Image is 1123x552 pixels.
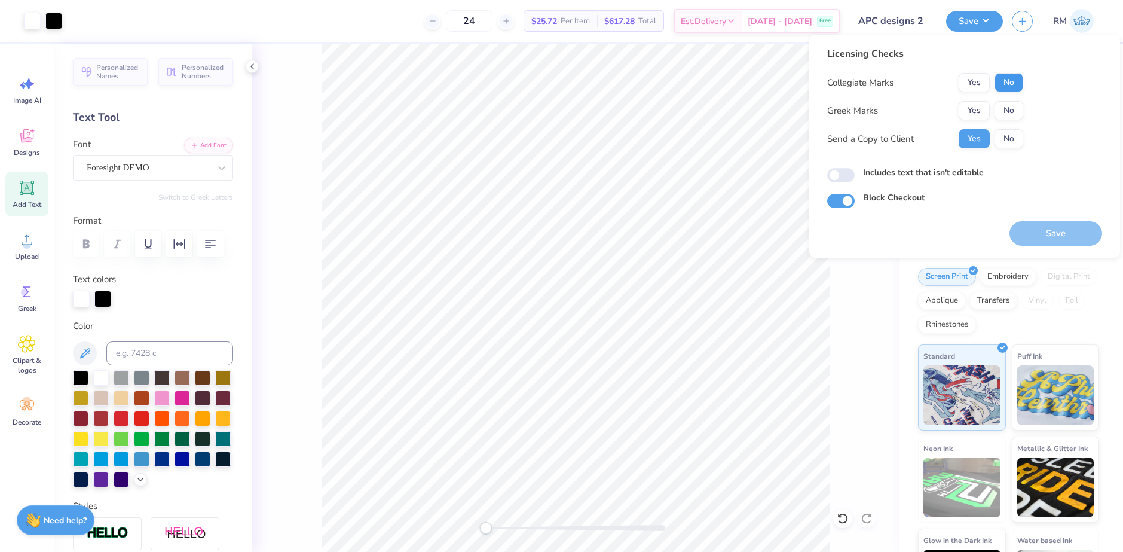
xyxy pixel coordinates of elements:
img: Stroke [87,526,128,540]
span: Upload [15,252,39,261]
img: Standard [923,365,1000,425]
label: Color [73,319,233,333]
span: Est. Delivery [681,15,726,28]
span: Personalized Names [96,63,140,80]
span: Designs [14,148,40,157]
span: $617.28 [604,15,635,28]
label: Text colors [73,273,116,286]
span: Water based Ink [1017,534,1072,547]
span: Decorate [13,417,41,427]
label: Format [73,214,233,228]
div: Embroidery [980,268,1036,286]
button: No [995,101,1023,120]
input: – – [446,10,492,32]
button: Add Font [184,138,233,153]
div: Licensing Checks [827,47,1023,61]
div: Vinyl [1021,292,1054,310]
span: [DATE] - [DATE] [748,15,812,28]
button: Yes [959,101,990,120]
div: Accessibility label [480,522,492,534]
strong: Need help? [44,515,87,526]
img: Roberta Manuel [1070,9,1094,33]
div: Transfers [969,292,1017,310]
div: Greek Marks [827,104,878,118]
button: Yes [959,129,990,148]
span: Per Item [561,15,590,28]
button: Personalized Names [73,58,148,86]
span: Free [819,17,831,25]
span: RM [1053,14,1067,28]
label: Block Checkout [863,191,925,204]
img: Neon Ink [923,458,1000,517]
div: Text Tool [73,109,233,126]
div: Screen Print [918,268,976,286]
div: Collegiate Marks [827,76,893,90]
button: Switch to Greek Letters [158,193,233,202]
a: RM [1048,9,1099,33]
button: Yes [959,73,990,92]
span: Clipart & logos [7,356,47,375]
div: Foil [1058,292,1086,310]
button: No [995,73,1023,92]
span: Neon Ink [923,442,953,455]
span: Total [638,15,656,28]
div: Applique [918,292,966,310]
span: Personalized Numbers [182,63,226,80]
button: No [995,129,1023,148]
label: Includes text that isn't editable [863,166,984,179]
span: Puff Ink [1017,350,1042,362]
span: Standard [923,350,955,362]
img: Metallic & Glitter Ink [1017,458,1094,517]
img: Shadow [164,526,206,541]
img: Puff Ink [1017,365,1094,425]
span: $25.72 [531,15,557,28]
div: Rhinestones [918,316,976,334]
span: Image AI [13,96,41,105]
button: Save [946,11,1003,32]
span: Add Text [13,200,41,209]
span: Glow in the Dark Ink [923,534,992,547]
label: Styles [73,499,97,513]
span: Metallic & Glitter Ink [1017,442,1088,455]
label: Font [73,138,91,151]
input: e.g. 7428 c [106,341,233,365]
div: Digital Print [1040,268,1098,286]
button: Personalized Numbers [158,58,233,86]
input: Untitled Design [849,9,937,33]
span: Greek [18,304,36,313]
div: Send a Copy to Client [827,132,914,146]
